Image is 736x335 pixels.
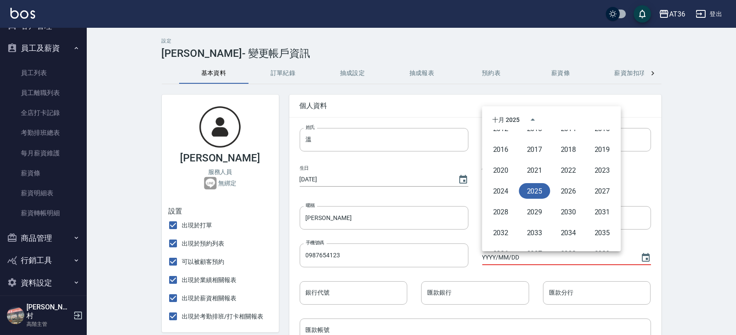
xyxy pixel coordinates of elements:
[3,203,83,223] a: 薪資轉帳明細
[519,141,550,157] button: 2017
[519,246,550,261] button: 2037
[485,225,516,240] button: 2032
[169,207,270,216] div: 設置
[485,121,516,136] button: 2012
[553,141,584,157] button: 2018
[553,246,584,261] button: 2038
[208,167,232,177] p: 服務人員
[453,169,474,190] button: Choose date, selected date is 1970-01-01
[3,183,83,203] a: 薪資明細表
[586,162,618,178] button: 2023
[10,8,35,19] img: Logo
[182,294,237,303] span: 出現於薪資相關報表
[586,225,618,240] button: 2035
[586,246,618,261] button: 2039
[318,63,387,84] button: 抽成設定
[199,105,242,148] img: user-login-man-human-body-mobile-person-512.png
[306,124,315,131] label: 姓氏
[553,225,584,240] button: 2034
[26,320,71,328] p: 高階主管
[306,240,324,246] label: 手機號碼
[300,172,449,187] input: YYYY/MM/DD
[482,250,632,265] input: YYYY/MM/DD
[182,221,213,230] span: 出現於打單
[522,109,543,130] button: year view is open, switch to calendar view
[586,183,618,199] button: 2027
[3,143,83,163] a: 每月薪資維護
[3,63,83,83] a: 員工列表
[218,179,236,188] p: 無綁定
[3,272,83,294] button: 資料設定
[3,37,83,59] button: 員工及薪資
[526,63,595,84] button: 薪資條
[179,63,249,84] button: 基本資料
[492,115,520,124] div: 十月 2025
[553,204,584,220] button: 2030
[669,9,685,20] div: AT36
[3,163,83,183] a: 薪資條
[553,121,584,136] button: 2014
[387,63,457,84] button: 抽成報表
[635,247,656,268] button: Choose date
[162,47,311,59] h3: [PERSON_NAME]- 變更帳戶資訊
[485,141,516,157] button: 2016
[204,177,217,190] img: lineAccountId
[300,102,651,110] span: 個人資料
[586,121,618,136] button: 2015
[655,5,689,23] button: AT36
[182,276,237,285] span: 出現於業績相關報表
[249,63,318,84] button: 訂單紀錄
[26,303,71,320] h5: [PERSON_NAME]村
[306,202,315,209] label: 暱稱
[553,162,584,178] button: 2022
[586,204,618,220] button: 2031
[586,141,618,157] button: 2019
[180,152,260,164] h3: [PERSON_NAME]
[3,249,83,272] button: 行銷工具
[3,103,83,123] a: 全店打卡記錄
[3,123,83,143] a: 考勤排班總表
[182,239,225,248] span: 出現於預約列表
[182,312,263,321] span: 出現於考勤排班/打卡相關報表
[634,5,651,23] button: save
[162,38,311,44] h2: 設定
[3,227,83,250] button: 商品管理
[519,183,550,199] button: 2025
[485,162,516,178] button: 2020
[519,204,550,220] button: 2029
[485,204,516,220] button: 2028
[519,225,550,240] button: 2033
[182,257,225,266] span: 可以被顧客預約
[485,183,516,199] button: 2024
[519,121,550,136] button: 2013
[457,63,526,84] button: 預約表
[485,246,516,261] button: 2036
[692,6,726,22] button: 登出
[519,162,550,178] button: 2021
[300,165,309,171] label: 生日
[595,63,665,84] button: 薪資加扣項
[3,83,83,103] a: 員工離職列表
[553,183,584,199] button: 2026
[7,307,24,324] img: Person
